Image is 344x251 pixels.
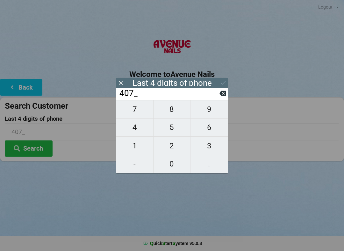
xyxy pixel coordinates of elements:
[116,119,154,137] button: 4
[154,121,190,134] span: 5
[154,137,191,155] button: 2
[154,100,191,119] button: 8
[190,119,228,137] button: 6
[116,139,153,153] span: 1
[190,100,228,119] button: 9
[190,103,228,116] span: 9
[116,100,154,119] button: 7
[154,157,190,171] span: 0
[154,139,190,153] span: 2
[190,139,228,153] span: 3
[154,119,191,137] button: 5
[133,80,212,86] div: Last 4 digits of phone
[116,121,153,134] span: 4
[190,137,228,155] button: 3
[154,103,190,116] span: 8
[116,137,154,155] button: 1
[190,121,228,134] span: 6
[116,103,153,116] span: 7
[154,155,191,173] button: 0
